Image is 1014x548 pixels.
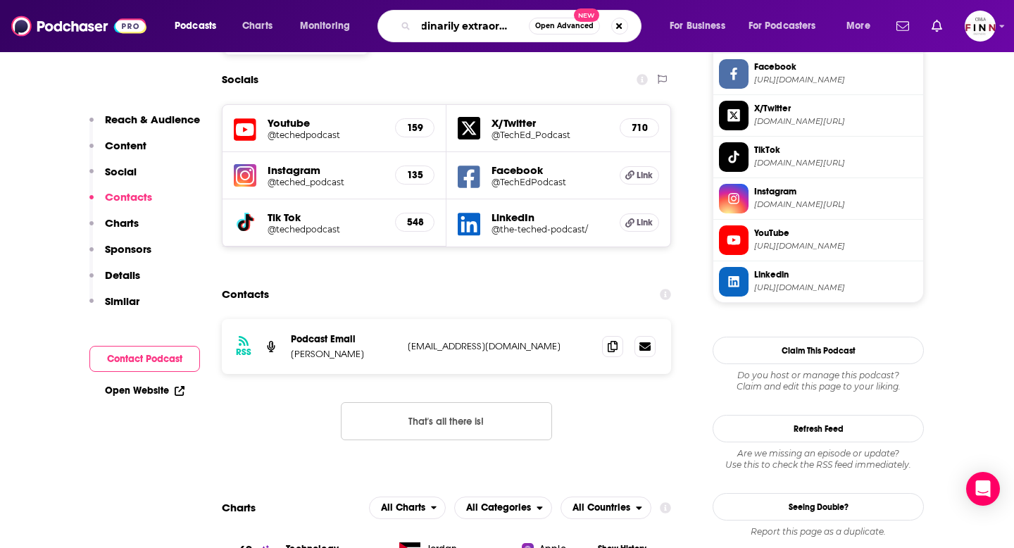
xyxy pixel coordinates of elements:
p: Social [105,165,137,178]
button: Contact Podcast [89,346,200,372]
div: Are we missing an episode or update? Use this to check the RSS feed immediately. [713,448,924,471]
span: All Charts [381,503,425,513]
h5: LinkedIn [492,211,608,224]
h5: Instagram [268,163,384,177]
img: User Profile [965,11,996,42]
p: Contacts [105,190,152,204]
h2: Contacts [222,281,269,308]
a: @teched_podcast [268,177,384,187]
div: Claim and edit this page to your liking. [713,370,924,392]
a: YouTube[URL][DOMAIN_NAME] [719,225,918,255]
span: twitter.com/TechEd_Podcast [754,116,918,127]
h2: Categories [454,497,552,519]
button: Show profile menu [965,11,996,42]
span: X/Twitter [754,102,918,115]
span: Monitoring [300,16,350,36]
h5: 710 [632,122,647,134]
button: open menu [837,15,888,37]
button: Sponsors [89,242,151,268]
a: Open Website [105,385,184,397]
p: Details [105,268,140,282]
a: Link [620,166,659,185]
button: Contacts [89,190,152,216]
div: Report this page as a duplicate. [713,526,924,537]
button: Open AdvancedNew [529,18,600,35]
p: Reach & Audience [105,113,200,126]
button: Details [89,268,140,294]
p: [EMAIL_ADDRESS][DOMAIN_NAME] [408,340,591,352]
span: Link [637,170,653,181]
button: Content [89,139,146,165]
button: Claim This Podcast [713,337,924,364]
h5: X/Twitter [492,116,608,130]
span: All Countries [572,503,630,513]
h5: Youtube [268,116,384,130]
a: @techedpodcast [268,130,384,140]
button: Reach & Audience [89,113,200,139]
button: open menu [369,497,446,519]
button: open menu [454,497,552,519]
a: TikTok[DOMAIN_NAME][URL] [719,142,918,172]
a: @TechEd_Podcast [492,130,608,140]
span: Open Advanced [535,23,594,30]
p: Similar [105,294,139,308]
button: Similar [89,294,139,320]
a: Charts [233,15,281,37]
span: https://www.youtube.com/@techedpodcast [754,241,918,251]
a: X/Twitter[DOMAIN_NAME][URL] [719,101,918,130]
button: open menu [290,15,368,37]
a: @the-teched-podcast/ [492,224,608,235]
p: Charts [105,216,139,230]
button: Social [89,165,137,191]
span: More [846,16,870,36]
span: Logged in as FINNMadison [965,11,996,42]
span: New [574,8,599,22]
button: Refresh Feed [713,415,924,442]
p: Content [105,139,146,152]
img: iconImage [234,164,256,187]
h2: Platforms [369,497,446,519]
a: Show notifications dropdown [891,14,915,38]
span: YouTube [754,227,918,239]
span: tiktok.com/@techedpodcast [754,158,918,168]
input: Search podcasts, credits, & more... [416,15,529,37]
span: Link [637,217,653,228]
button: Charts [89,216,139,242]
h5: 548 [407,216,423,228]
button: open menu [561,497,651,519]
a: Instagram[DOMAIN_NAME][URL] [719,184,918,213]
a: Linkedin[URL][DOMAIN_NAME] [719,267,918,297]
a: Facebook[URL][DOMAIN_NAME] [719,59,918,89]
h2: Countries [561,497,651,519]
p: [PERSON_NAME] [291,348,396,360]
div: Search podcasts, credits, & more... [391,10,655,42]
span: Do you host or manage this podcast? [713,370,924,381]
img: Podchaser - Follow, Share and Rate Podcasts [11,13,146,39]
a: @techedpodcast [268,224,384,235]
h2: Socials [222,66,258,93]
h5: Facebook [492,163,608,177]
a: @TechEdPodcast [492,177,608,187]
h5: 159 [407,122,423,134]
button: open menu [739,15,837,37]
button: Nothing here. [341,402,552,440]
span: https://www.facebook.com/TechEdPodcast [754,75,918,85]
h3: RSS [236,347,251,358]
span: Facebook [754,61,918,73]
span: For Podcasters [749,16,816,36]
button: open menu [660,15,743,37]
span: Linkedin [754,268,918,281]
span: Charts [242,16,273,36]
span: Instagram [754,185,918,198]
span: For Business [670,16,725,36]
h5: 135 [407,169,423,181]
h2: Charts [222,501,256,514]
span: instagram.com/teched_podcast [754,199,918,210]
